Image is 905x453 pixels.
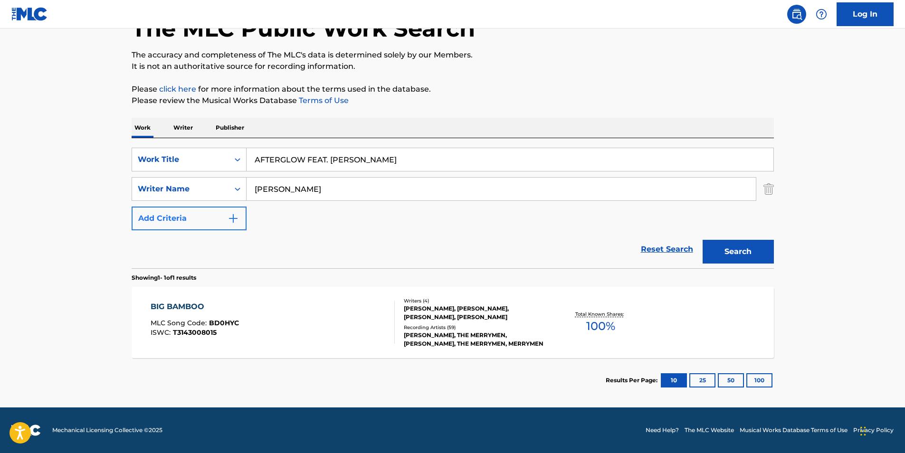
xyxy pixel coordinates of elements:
[173,328,217,337] span: T3143008015
[132,95,774,106] p: Please review the Musical Works Database
[636,239,698,260] a: Reset Search
[132,118,153,138] p: Work
[213,118,247,138] p: Publisher
[11,425,41,436] img: logo
[404,304,547,321] div: [PERSON_NAME], [PERSON_NAME], [PERSON_NAME], [PERSON_NAME]
[297,96,349,105] a: Terms of Use
[159,85,196,94] a: click here
[746,373,772,387] button: 100
[11,7,48,21] img: MLC Logo
[787,5,806,24] a: Public Search
[132,274,196,282] p: Showing 1 - 1 of 1 results
[132,14,475,43] h1: The MLC Public Work Search
[685,426,734,434] a: The MLC Website
[816,9,827,20] img: help
[52,426,162,434] span: Mechanical Licensing Collective © 2025
[132,148,774,268] form: Search Form
[661,373,687,387] button: 10
[853,426,894,434] a: Privacy Policy
[857,407,905,453] iframe: Chat Widget
[132,49,774,61] p: The accuracy and completeness of The MLC's data is determined solely by our Members.
[132,207,247,230] button: Add Criteria
[404,331,547,348] div: [PERSON_NAME], THE MERRYMEN, [PERSON_NAME], THE MERRYMEN, MERRYMEN
[718,373,744,387] button: 50
[151,301,239,312] div: BIG BAMBOO
[132,84,774,95] p: Please for more information about the terms used in the database.
[132,61,774,72] p: It is not an authoritative source for recording information.
[791,9,802,20] img: search
[132,287,774,358] a: BIG BAMBOOMLC Song Code:BD0HYCISWC:T3143008015Writers (4)[PERSON_NAME], [PERSON_NAME], [PERSON_NA...
[740,426,848,434] a: Musical Works Database Terms of Use
[763,177,774,201] img: Delete Criterion
[151,328,173,337] span: ISWC :
[228,213,239,224] img: 9d2ae6d4665cec9f34b9.svg
[689,373,715,387] button: 25
[209,319,239,327] span: BD0HYC
[586,318,615,335] span: 100 %
[837,2,894,26] a: Log In
[703,240,774,264] button: Search
[151,319,209,327] span: MLC Song Code :
[138,154,223,165] div: Work Title
[138,183,223,195] div: Writer Name
[404,324,547,331] div: Recording Artists ( 59 )
[171,118,196,138] p: Writer
[606,376,660,385] p: Results Per Page:
[575,311,626,318] p: Total Known Shares:
[812,5,831,24] div: Help
[646,426,679,434] a: Need Help?
[860,417,866,445] div: Drag
[404,297,547,304] div: Writers ( 4 )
